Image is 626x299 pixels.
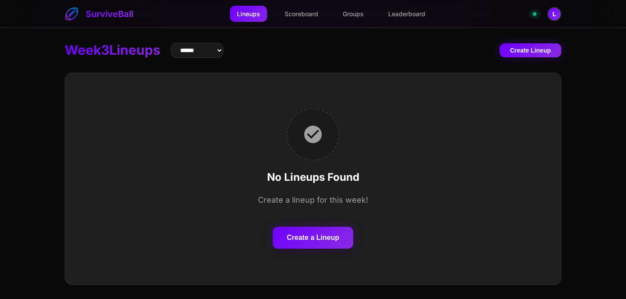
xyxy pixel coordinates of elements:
[500,43,561,57] button: Create Lineup
[273,227,353,249] button: Create a Lineup
[65,7,79,21] img: SurviveBall
[230,6,267,22] a: Lineups
[381,6,432,22] a: Leaderboard
[65,7,133,21] a: SurviveBall
[65,42,160,59] h1: Week 3 Lineups
[258,194,368,207] p: Create a lineup for this week!
[278,6,325,22] a: Scoreboard
[267,171,359,184] h3: No Lineups Found
[336,6,371,22] a: Groups
[547,7,561,21] button: Open profile menu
